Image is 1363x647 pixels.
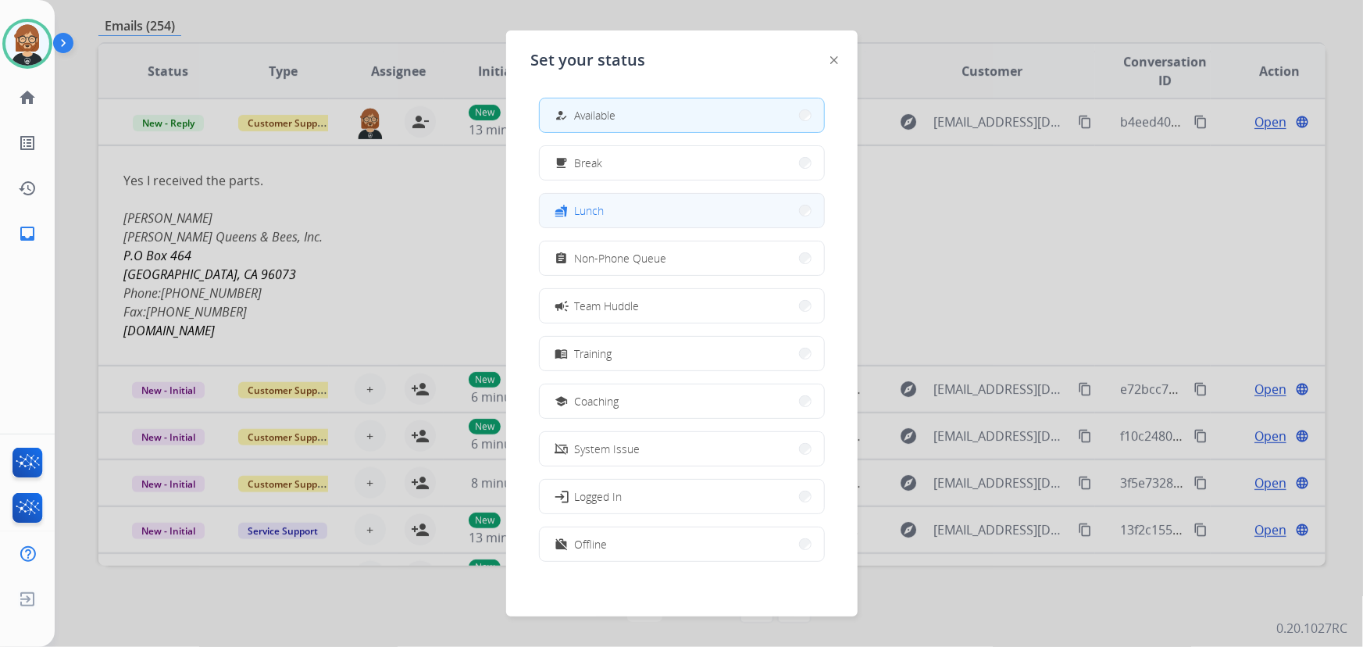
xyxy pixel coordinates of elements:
[830,56,838,64] img: close-button
[555,109,568,122] mat-icon: how_to_reg
[540,146,824,180] button: Break
[540,241,824,275] button: Non-Phone Queue
[553,488,569,504] mat-icon: login
[555,442,568,456] mat-icon: phonelink_off
[540,98,824,132] button: Available
[575,298,640,314] span: Team Huddle
[18,179,37,198] mat-icon: history
[540,384,824,418] button: Coaching
[531,49,646,71] span: Set your status
[575,441,640,457] span: System Issue
[575,345,612,362] span: Training
[555,538,568,551] mat-icon: work_off
[1276,619,1347,638] p: 0.20.1027RC
[555,204,568,217] mat-icon: fastfood
[555,156,568,170] mat-icon: free_breakfast
[18,134,37,152] mat-icon: list_alt
[575,155,603,171] span: Break
[555,252,568,265] mat-icon: assignment
[553,298,569,313] mat-icon: campaign
[540,432,824,466] button: System Issue
[540,480,824,513] button: Logged In
[575,536,608,552] span: Offline
[575,107,616,123] span: Available
[18,224,37,243] mat-icon: inbox
[575,202,605,219] span: Lunch
[540,194,824,227] button: Lunch
[575,250,667,266] span: Non-Phone Queue
[540,337,824,370] button: Training
[540,527,824,561] button: Offline
[555,347,568,360] mat-icon: menu_book
[5,22,49,66] img: avatar
[575,393,619,409] span: Coaching
[540,289,824,323] button: Team Huddle
[575,488,623,505] span: Logged In
[555,395,568,408] mat-icon: school
[18,88,37,107] mat-icon: home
